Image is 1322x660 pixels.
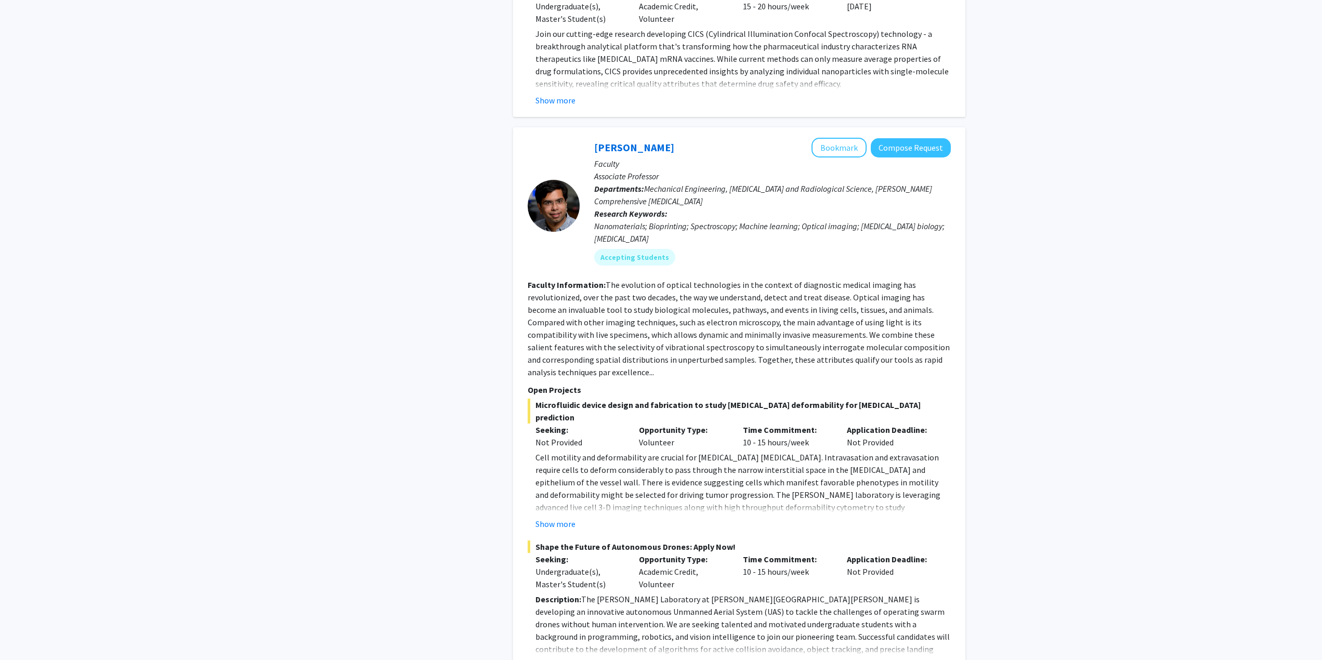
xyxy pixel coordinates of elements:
div: Not Provided [839,424,943,448]
span: Mechanical Engineering, [MEDICAL_DATA] and Radiological Science, [PERSON_NAME] Comprehensive [MED... [594,183,932,206]
div: Volunteer [631,424,735,448]
a: [PERSON_NAME] [594,141,674,154]
p: Seeking: [535,553,624,565]
button: Add Ishan Barman to Bookmarks [811,138,867,157]
p: Open Projects [528,384,951,396]
button: Show more [535,518,575,530]
p: Join our cutting-edge research developing CICS (Cylindrical Illumination Confocal Spectroscopy) t... [535,28,951,90]
span: Microfluidic device design and fabrication to study [MEDICAL_DATA] deformability for [MEDICAL_DAT... [528,399,951,424]
p: Faculty [594,157,951,170]
mat-chip: Accepting Students [594,249,675,266]
p: Seeking: [535,424,624,436]
div: Not Provided [839,553,943,590]
p: Opportunity Type: [639,553,727,565]
p: Opportunity Type: [639,424,727,436]
div: Academic Credit, Volunteer [631,553,735,590]
strong: Description: [535,594,581,604]
p: Associate Professor [594,170,951,182]
p: Cell motility and deformability are crucial for [MEDICAL_DATA] [MEDICAL_DATA]. Intravasation and ... [535,451,951,526]
div: Undergraduate(s), Master's Student(s) [535,565,624,590]
b: Departments: [594,183,644,194]
div: Nanomaterials; Bioprinting; Spectroscopy; Machine learning; Optical imaging; [MEDICAL_DATA] biolo... [594,220,951,245]
p: Time Commitment: [743,553,831,565]
span: Shape the Future of Autonomous Drones: Apply Now! [528,540,951,553]
div: Not Provided [535,436,624,448]
b: Research Keywords: [594,208,667,219]
p: Application Deadline: [847,553,935,565]
p: Time Commitment: [743,424,831,436]
button: Compose Request to Ishan Barman [871,138,951,157]
iframe: Chat [8,613,44,652]
div: 10 - 15 hours/week [735,553,839,590]
button: Show more [535,94,575,107]
p: Application Deadline: [847,424,935,436]
fg-read-more: The evolution of optical technologies in the context of diagnostic medical imaging has revolution... [528,280,950,377]
div: 10 - 15 hours/week [735,424,839,448]
b: Faculty Information: [528,280,606,290]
